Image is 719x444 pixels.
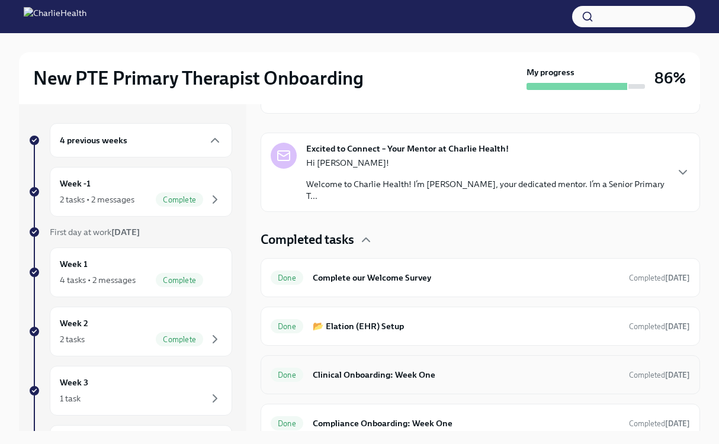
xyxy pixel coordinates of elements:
[28,226,232,238] a: First day at work[DATE]
[60,274,136,286] div: 4 tasks • 2 messages
[50,227,140,237] span: First day at work
[306,157,666,169] p: Hi [PERSON_NAME]!
[111,227,140,237] strong: [DATE]
[629,418,690,429] span: August 29th, 2025 10:56
[629,274,690,282] span: Completed
[527,66,574,78] strong: My progress
[313,417,620,430] h6: Compliance Onboarding: Week One
[271,365,690,384] a: DoneClinical Onboarding: Week OneCompleted[DATE]
[313,320,620,333] h6: 📂 Elation (EHR) Setup
[60,258,88,271] h6: Week 1
[271,371,303,379] span: Done
[306,143,509,155] strong: Excited to Connect – Your Mentor at Charlie Health!
[271,414,690,433] a: DoneCompliance Onboarding: Week OneCompleted[DATE]
[271,322,303,331] span: Done
[313,368,620,381] h6: Clinical Onboarding: Week One
[271,268,690,287] a: DoneComplete our Welcome SurveyCompleted[DATE]
[261,231,700,249] div: Completed tasks
[665,274,690,282] strong: [DATE]
[156,276,203,285] span: Complete
[28,366,232,416] a: Week 31 task
[60,134,127,147] h6: 4 previous weeks
[28,247,232,297] a: Week 14 tasks • 2 messagesComplete
[629,322,690,331] span: Completed
[24,7,86,26] img: CharlieHealth
[654,67,686,89] h3: 86%
[271,419,303,428] span: Done
[60,376,88,389] h6: Week 3
[156,335,203,344] span: Complete
[271,274,303,282] span: Done
[629,321,690,332] span: August 25th, 2025 11:38
[665,371,690,379] strong: [DATE]
[60,177,91,190] h6: Week -1
[28,307,232,356] a: Week 22 tasksComplete
[156,195,203,204] span: Complete
[60,317,88,330] h6: Week 2
[271,317,690,336] a: Done📂 Elation (EHR) SetupCompleted[DATE]
[665,419,690,428] strong: [DATE]
[60,392,81,404] div: 1 task
[261,231,354,249] h4: Completed tasks
[50,123,232,157] div: 4 previous weeks
[60,333,85,345] div: 2 tasks
[629,371,690,379] span: Completed
[313,271,620,284] h6: Complete our Welcome Survey
[306,178,666,202] p: Welcome to Charlie Health! I’m [PERSON_NAME], your dedicated mentor. I’m a Senior Primary T...
[629,369,690,381] span: August 29th, 2025 09:42
[665,322,690,331] strong: [DATE]
[629,419,690,428] span: Completed
[629,272,690,284] span: August 25th, 2025 11:03
[28,167,232,217] a: Week -12 tasks • 2 messagesComplete
[33,66,364,90] h2: New PTE Primary Therapist Onboarding
[60,194,134,205] div: 2 tasks • 2 messages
